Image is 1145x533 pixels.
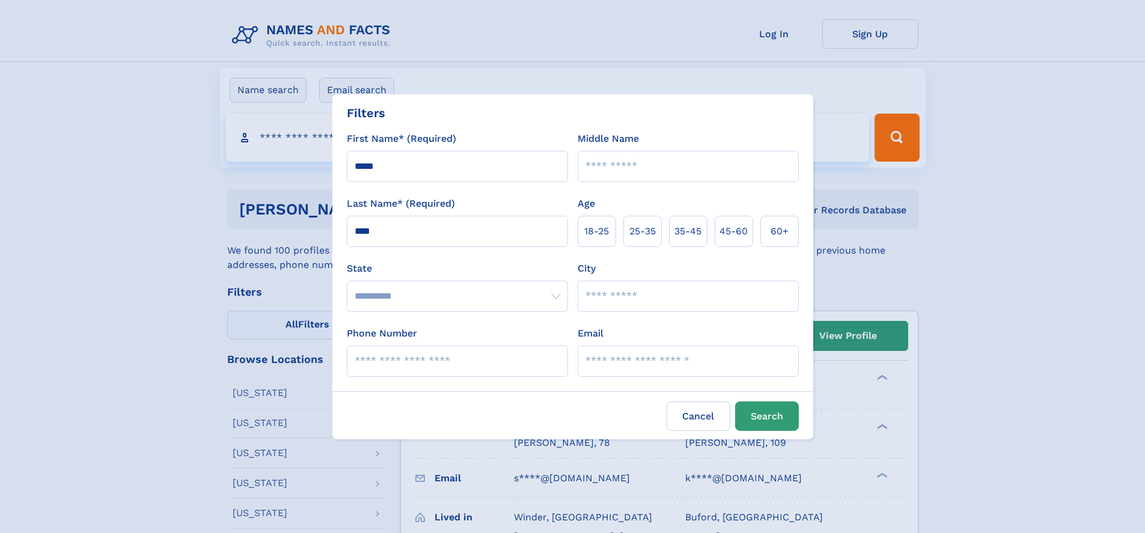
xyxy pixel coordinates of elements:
label: State [347,261,568,276]
label: Middle Name [578,132,639,146]
label: Email [578,326,603,341]
div: Filters [347,104,385,122]
label: Cancel [667,401,730,431]
label: Age [578,196,595,211]
label: First Name* (Required) [347,132,456,146]
label: Phone Number [347,326,417,341]
button: Search [735,401,799,431]
span: 25‑35 [629,224,656,239]
span: 18‑25 [584,224,609,239]
span: 60+ [771,224,789,239]
label: Last Name* (Required) [347,196,455,211]
span: 45‑60 [719,224,748,239]
span: 35‑45 [674,224,701,239]
label: City [578,261,596,276]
